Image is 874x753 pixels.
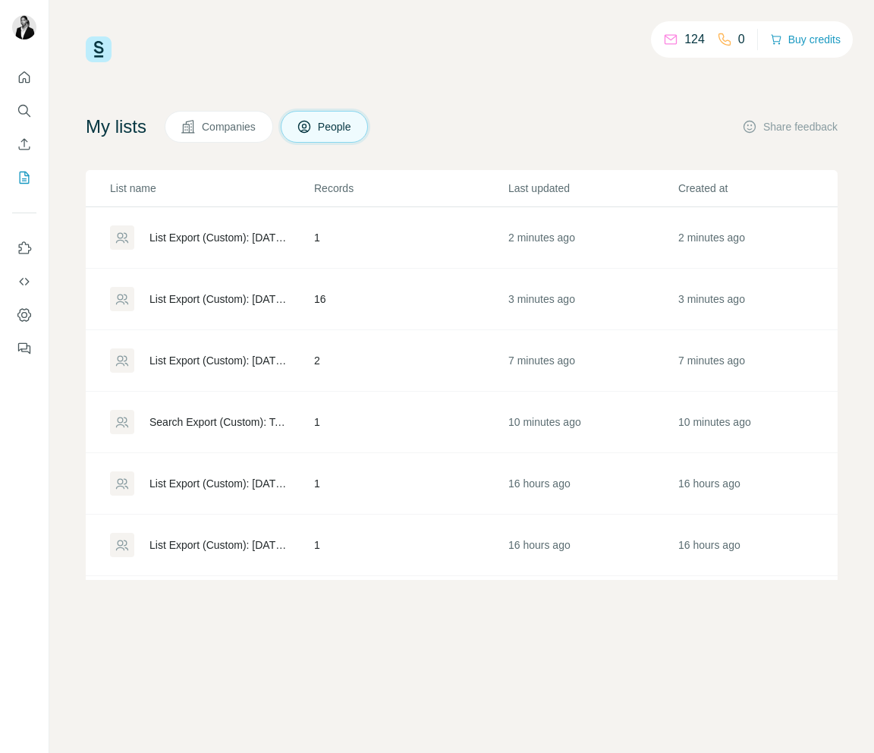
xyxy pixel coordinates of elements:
span: People [318,119,353,134]
p: List name [110,181,313,196]
div: List Export (Custom): [DATE] 17:43 [149,537,288,553]
td: 10 minutes ago [508,392,678,453]
button: Buy credits [770,29,841,50]
div: List Export (Custom): [DATE] 09:47 [149,353,288,368]
div: List Export (Custom): [DATE] 09:51 [149,291,288,307]
p: 0 [738,30,745,49]
td: 16 hours ago [508,515,678,576]
td: 16 hours ago [678,453,847,515]
td: 1 [313,515,508,576]
td: 16 hours ago [508,453,678,515]
button: Dashboard [12,301,36,329]
td: 2 minutes ago [678,207,847,269]
td: 1 [313,453,508,515]
td: 16 hours ago [678,515,847,576]
div: List Export (Custom): [DATE] 09:53 [149,230,288,245]
button: My lists [12,164,36,191]
button: Feedback [12,335,36,362]
img: Surfe Logo [86,36,112,62]
button: Search [12,97,36,124]
button: Use Surfe API [12,268,36,295]
p: Records [314,181,507,196]
p: Created at [678,181,847,196]
td: 7 minutes ago [508,330,678,392]
span: Companies [202,119,257,134]
td: 3 minutes ago [678,269,847,330]
button: Quick start [12,64,36,91]
td: 4 [313,576,508,638]
div: List Export (Custom): [DATE] 17:53 [149,476,288,491]
td: 1 [313,207,508,269]
td: 2 minutes ago [508,207,678,269]
td: 7 minutes ago [678,330,847,392]
button: Enrich CSV [12,131,36,158]
td: 3 minutes ago [508,269,678,330]
button: Use Surfe on LinkedIn [12,235,36,262]
p: Last updated [508,181,677,196]
img: Avatar [12,15,36,39]
td: 1 [313,392,508,453]
td: 10 minutes ago [678,392,847,453]
td: 16 hours ago [508,576,678,638]
td: 16 hours ago [678,576,847,638]
button: Share feedback [742,119,838,134]
h4: My lists [86,115,146,139]
p: 124 [684,30,705,49]
td: 16 [313,269,508,330]
td: 2 [313,330,508,392]
div: Search Export (Custom): Take2 Consulting%252C LLC - [DATE] 09:45 [149,414,288,430]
